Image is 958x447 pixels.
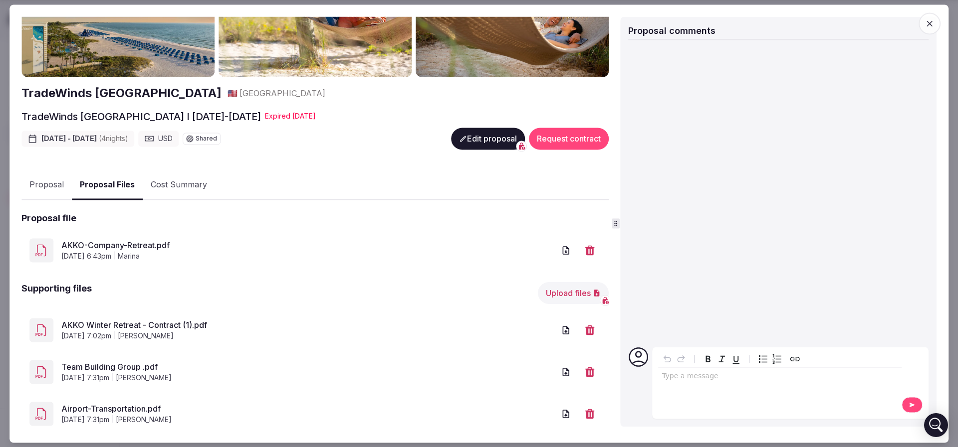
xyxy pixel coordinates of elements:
[756,352,784,366] div: toggle group
[228,88,238,98] span: 🇺🇸
[41,134,128,144] span: [DATE] - [DATE]
[196,136,217,142] span: Shared
[658,367,902,387] div: editable markdown
[116,415,172,425] span: [PERSON_NAME]
[61,373,109,383] span: [DATE] 7:31pm
[61,403,555,415] a: Airport-Transportation.pdf
[538,282,609,304] button: Upload files
[21,110,261,124] h2: TradeWinds [GEOGRAPHIC_DATA] I [DATE]-[DATE]
[265,111,316,121] div: Expire d [DATE]
[239,88,325,99] span: [GEOGRAPHIC_DATA]
[770,352,784,366] button: Numbered list
[61,240,555,252] a: AKKO-Company-Retreat.pdf
[529,128,609,149] button: Request contract
[61,361,555,373] a: Team Building Group .pdf
[72,170,143,200] button: Proposal Files
[729,352,743,366] button: Underline
[21,212,76,224] h2: Proposal file
[116,373,172,383] span: [PERSON_NAME]
[21,282,92,304] h2: Supporting files
[61,252,111,262] span: [DATE] 6:43pm
[99,134,128,143] span: ( 4 night s )
[61,415,109,425] span: [DATE] 7:31pm
[21,171,72,200] button: Proposal
[628,25,716,36] span: Proposal comments
[788,352,802,366] button: Create link
[756,352,770,366] button: Bulleted list
[701,352,715,366] button: Bold
[118,252,140,262] span: marina
[715,352,729,366] button: Italic
[451,128,525,149] button: Edit proposal
[138,131,179,147] div: USD
[118,331,174,341] span: [PERSON_NAME]
[228,88,238,99] button: 🇺🇸
[21,85,222,102] a: TradeWinds [GEOGRAPHIC_DATA]
[143,171,215,200] button: Cost Summary
[61,319,555,331] a: AKKO Winter Retreat - Contract (1).pdf
[61,331,111,341] span: [DATE] 7:02pm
